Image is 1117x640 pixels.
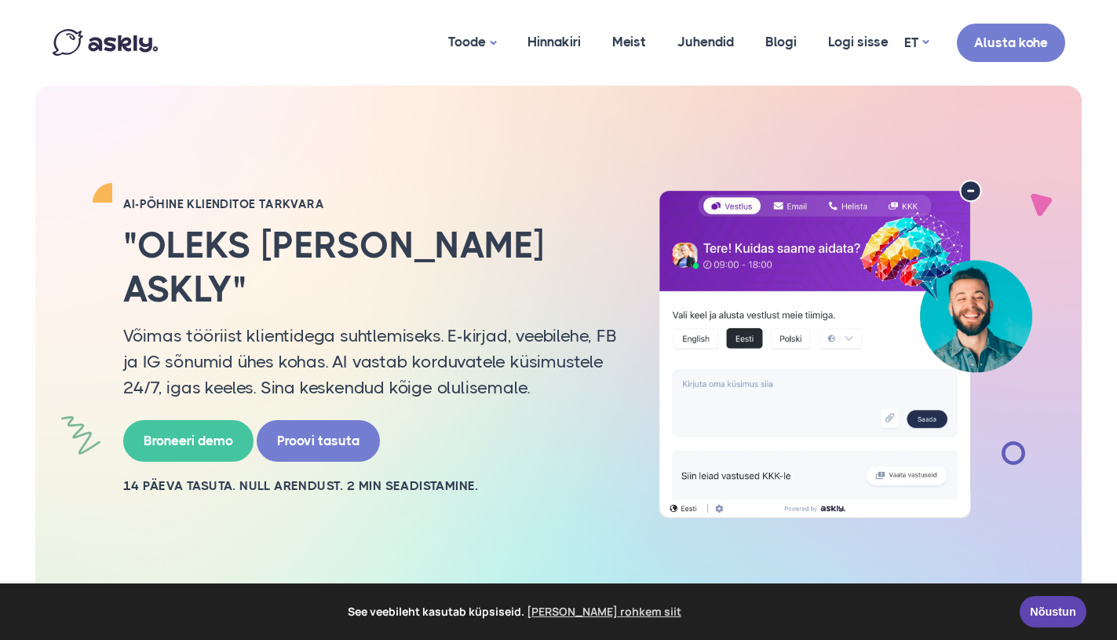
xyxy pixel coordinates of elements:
a: Proovi tasuta [257,420,380,462]
h2: 14 PÄEVA TASUTA. NULL ARENDUST. 2 MIN SEADISTAMINE. [123,477,618,495]
a: Broneeri demo [123,420,254,462]
a: Alusta kohe [957,24,1065,62]
a: Juhendid [662,4,750,80]
a: Logi sisse [812,4,904,80]
h2: AI-PÕHINE KLIENDITOE TARKVARA [123,196,618,212]
p: Võimas tööriist klientidega suhtlemiseks. E-kirjad, veebilehe, FB ja IG sõnumid ühes kohas. AI va... [123,323,618,400]
a: Blogi [750,4,812,80]
a: Toode [433,4,512,82]
a: learn more about cookies [524,600,684,624]
span: See veebileht kasutab küpsiseid. [23,600,1009,624]
a: Hinnakiri [512,4,597,80]
img: Askly [53,29,158,56]
a: Nõustun [1020,596,1086,627]
a: ET [904,31,929,54]
a: Meist [597,4,662,80]
h2: "Oleks [PERSON_NAME] Askly" [123,224,618,310]
img: AI multilingual chat [641,180,1049,519]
